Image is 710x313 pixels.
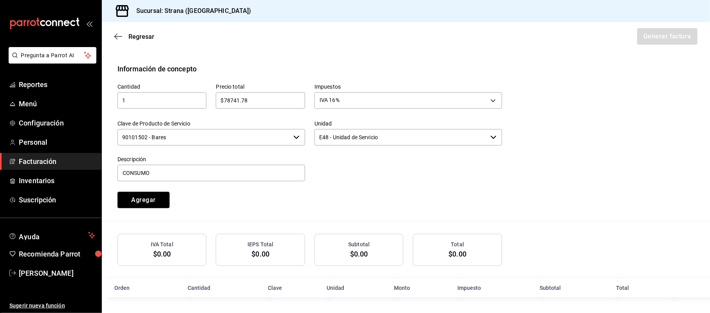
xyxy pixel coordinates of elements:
[19,98,95,109] span: Menú
[389,278,453,297] th: Monto
[611,278,667,297] th: Total
[216,84,305,89] label: Precio total
[448,250,466,258] span: $0.00
[251,250,269,258] span: $0.00
[216,96,305,105] input: $0.00
[248,240,273,249] h3: IEPS Total
[314,84,502,89] label: Impuestos
[19,156,95,167] span: Facturación
[320,96,340,104] span: IVA 16%
[21,51,84,60] span: Pregunta a Parrot AI
[86,20,92,27] button: open_drawer_menu
[314,121,502,126] label: Unidad
[19,231,85,240] span: Ayuda
[19,195,95,205] span: Suscripción
[453,278,535,297] th: Impuesto
[153,250,171,258] span: $0.00
[5,57,96,65] a: Pregunta a Parrot AI
[117,165,305,181] input: 250 caracteres
[263,278,322,297] th: Clave
[19,118,95,128] span: Configuración
[114,33,154,40] button: Regresar
[19,137,95,147] span: Personal
[322,278,389,297] th: Unidad
[9,47,96,64] button: Pregunta a Parrot AI
[128,33,154,40] span: Regresar
[314,129,487,146] input: Elige una opción
[535,278,611,297] th: Subtotal
[451,240,464,249] h3: Total
[19,268,95,278] span: [PERSON_NAME]
[9,302,95,310] span: Sugerir nueva función
[130,6,251,16] h3: Sucursal: Strana ([GEOGRAPHIC_DATA])
[117,129,290,146] input: Elige una opción
[117,121,305,126] label: Clave de Producto de Servicio
[350,250,368,258] span: $0.00
[117,64,197,74] div: Información de concepto
[117,156,305,162] label: Descripción
[19,175,95,186] span: Inventarios
[183,278,263,297] th: Cantidad
[102,278,183,297] th: Orden
[117,84,206,89] label: Cantidad
[19,249,95,259] span: Recomienda Parrot
[348,240,370,249] h3: Subtotal
[19,79,95,90] span: Reportes
[117,192,170,208] button: Agregar
[151,240,173,249] h3: IVA Total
